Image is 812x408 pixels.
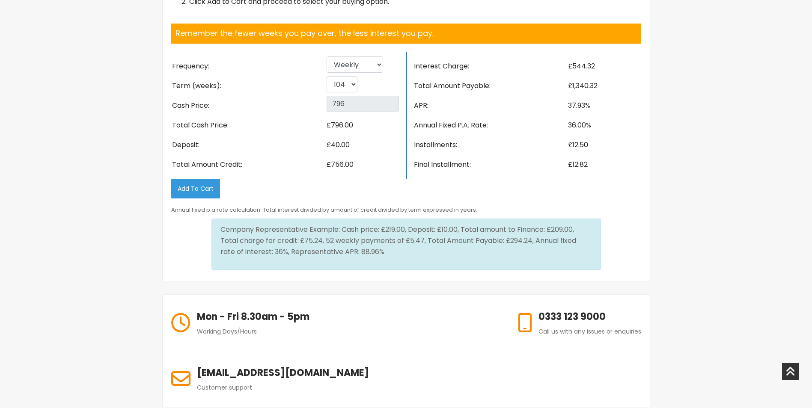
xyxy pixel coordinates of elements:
small: Annual fixed p.a rate calculation: Total interest divided by amount of credit divided by term exp... [171,206,477,213]
span: Company Representative Example: Cash price: £219.00, Deposit: £10.00, Total amount to Finance: £2... [220,225,574,245]
li: Deposit: [171,135,326,155]
li: £756.00 [326,155,400,174]
li: Installments: [413,135,567,155]
span: Working Days/Hours [197,327,257,336]
span: Customer support [197,383,252,392]
li: £12.82 [567,155,641,174]
li: Annual Fixed P.A. Rate: [413,115,567,135]
li: Frequency: [171,56,326,76]
li: APR: [413,96,567,115]
li: Final Installment: [413,155,567,174]
li: Cash Price: [171,96,326,115]
h6: 0333 123 9000 [538,310,641,324]
li: £12.50 [567,135,641,155]
h6: Mon - Fri 8.30am - 5pm [197,310,309,324]
li: Term (weeks): [171,76,326,96]
li: £1,340.32 [567,76,641,96]
button: Add to Cart [171,179,220,198]
span: £75.24, 52 weekly payments of £5.47, Total Amount Payable: £294.24, Annual fixed rate of interest... [220,236,576,257]
li: £796.00 [326,115,400,135]
span: Remember the fewer weeks you pay over, the less interest you pay. [175,28,434,38]
li: £544.32 [567,56,641,76]
li: Total Amount Credit: [171,155,326,174]
li: 36.00% [567,115,641,135]
li: Total Amount Payable: [413,76,567,96]
li: £40.00 [326,135,400,155]
span: Call us with any issues or enquiries [538,327,641,336]
h6: [EMAIL_ADDRESS][DOMAIN_NAME] [197,366,369,380]
li: Interest Charge: [413,56,567,76]
li: Total Cash Price: [171,115,326,135]
li: 37.93% [567,96,641,115]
